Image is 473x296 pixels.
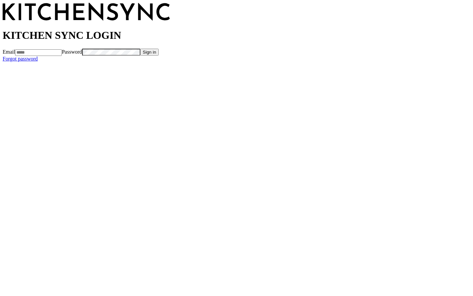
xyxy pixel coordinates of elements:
h1: KITCHEN SYNC LOGIN [3,29,470,41]
button: Sign in [140,49,159,56]
input: Email [15,49,62,56]
input: Password [82,49,140,56]
span: Email [3,49,15,55]
a: Forgot password [3,56,38,62]
span: Password [62,49,82,55]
